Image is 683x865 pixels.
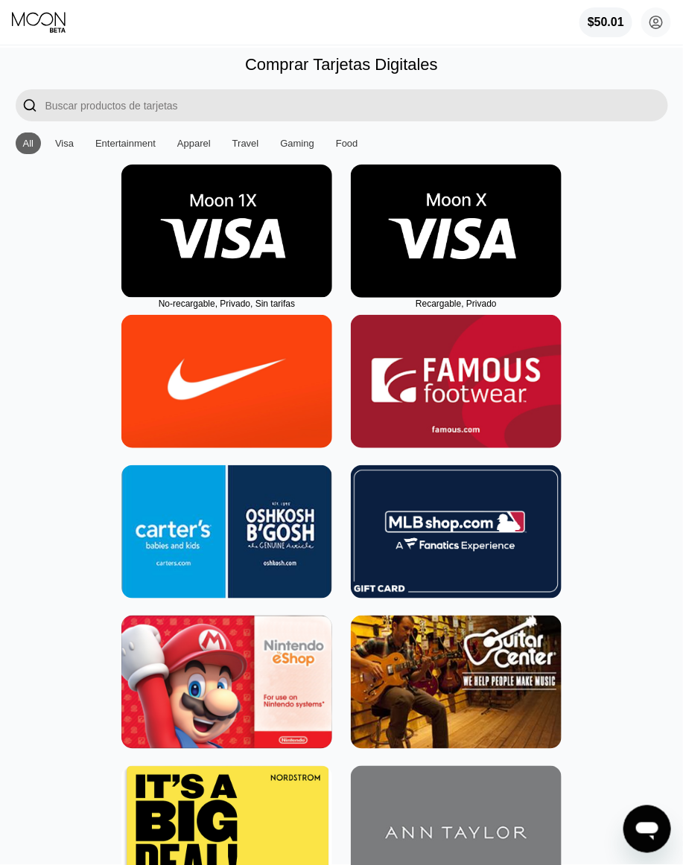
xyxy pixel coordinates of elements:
[170,133,218,154] div: Apparel
[245,55,438,74] div: Comprar Tarjetas Digitales
[16,89,45,121] div: 
[623,805,671,853] iframe: Botón para iniciar la ventana de mensajería
[23,138,34,149] div: All
[55,138,74,149] div: Visa
[95,138,156,149] div: Entertainment
[88,133,163,154] div: Entertainment
[48,133,81,154] div: Visa
[16,133,41,154] div: All
[45,89,668,121] input: Search card products
[232,138,259,149] div: Travel
[588,16,624,29] div: $50.01
[328,133,366,154] div: Food
[280,138,314,149] div: Gaming
[579,7,632,37] div: $50.01
[177,138,211,149] div: Apparel
[23,97,38,114] div: 
[351,299,562,309] div: Recargable, Privado
[273,133,322,154] div: Gaming
[336,138,358,149] div: Food
[121,299,332,309] div: No-recargable, Privado, Sin tarifas
[225,133,267,154] div: Travel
